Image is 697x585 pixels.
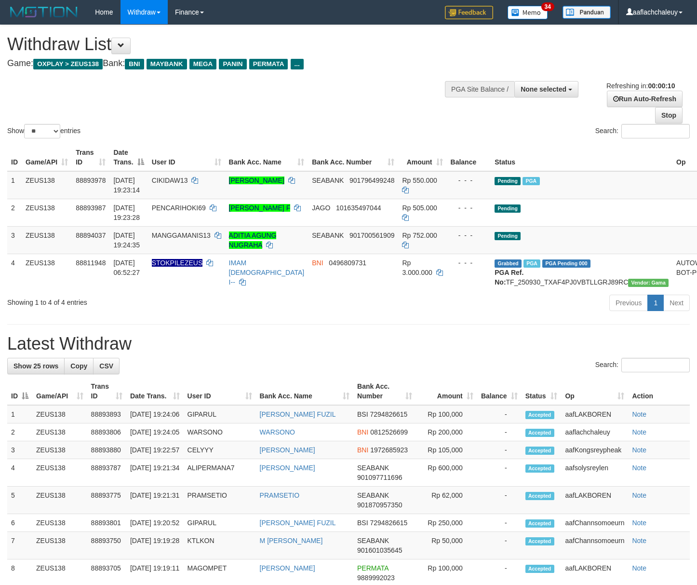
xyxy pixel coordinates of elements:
[7,35,455,54] h1: Withdraw List
[229,231,277,249] a: ADITIA AGUNG NUGRAHA
[7,5,80,19] img: MOTION_logo.png
[7,124,80,138] label: Show entries
[477,532,522,559] td: -
[148,144,225,171] th: User ID: activate to sort column ascending
[648,82,675,90] strong: 00:00:10
[229,259,305,286] a: IMAM [DEMOGRAPHIC_DATA] I--
[477,514,522,532] td: -
[7,171,22,199] td: 1
[416,487,477,514] td: Rp 62,000
[477,441,522,459] td: -
[563,6,611,19] img: panduan.png
[445,81,514,97] div: PGA Site Balance /
[370,446,408,454] span: Copy 1972685923 to clipboard
[632,428,646,436] a: Note
[32,514,87,532] td: ZEUS138
[260,428,295,436] a: WARSONO
[7,532,32,559] td: 7
[477,487,522,514] td: -
[451,176,487,185] div: - - -
[521,85,566,93] span: None selected
[561,487,628,514] td: aafLAKBOREN
[32,405,87,423] td: ZEUS138
[87,487,126,514] td: 88893775
[491,254,672,291] td: TF_250930_TXAF4PJ0VBTLLGRJ89RC
[514,81,578,97] button: None selected
[70,362,87,370] span: Copy
[416,532,477,559] td: Rp 50,000
[349,177,394,184] span: Copy 901796499248 to clipboard
[416,459,477,487] td: Rp 600,000
[93,358,120,374] a: CSV
[632,464,646,472] a: Note
[357,428,368,436] span: BNI
[184,441,256,459] td: CELYYY
[632,519,646,527] a: Note
[22,254,72,291] td: ZEUS138
[595,358,690,372] label: Search:
[126,532,184,559] td: [DATE] 19:19:28
[152,177,188,184] span: CIKIDAW13
[525,464,554,473] span: Accepted
[126,405,184,423] td: [DATE] 19:24:06
[76,231,106,239] span: 88894037
[451,258,487,268] div: - - -
[561,532,628,559] td: aafChannsomoeurn
[561,441,628,459] td: aafKongsreypheak
[628,378,690,405] th: Action
[595,124,690,138] label: Search:
[87,405,126,423] td: 88893893
[87,423,126,441] td: 88893806
[607,91,683,107] a: Run Auto-Refresh
[32,378,87,405] th: Game/API: activate to sort column ascending
[416,423,477,441] td: Rp 200,000
[32,487,87,514] td: ZEUS138
[7,405,32,423] td: 1
[7,378,32,405] th: ID: activate to sort column descending
[87,459,126,487] td: 88893787
[357,564,389,572] span: PERMATA
[477,405,522,423] td: -
[495,269,523,286] b: PGA Ref. No:
[353,378,416,405] th: Bank Acc. Number: activate to sort column ascending
[113,259,140,276] span: [DATE] 06:52:27
[87,532,126,559] td: 88893750
[249,59,288,69] span: PERMATA
[308,144,398,171] th: Bank Acc. Number: activate to sort column ascending
[22,144,72,171] th: Game/API: activate to sort column ascending
[260,446,315,454] a: [PERSON_NAME]
[7,334,690,354] h1: Latest Withdraw
[541,2,554,11] span: 34
[451,231,487,240] div: - - -
[126,459,184,487] td: [DATE] 19:21:34
[477,378,522,405] th: Balance: activate to sort column ascending
[76,259,106,267] span: 88811948
[184,405,256,423] td: GIPARUL
[126,514,184,532] td: [DATE] 19:20:52
[7,254,22,291] td: 4
[184,378,256,405] th: User ID: activate to sort column ascending
[126,441,184,459] td: [DATE] 19:22:57
[260,410,336,418] a: [PERSON_NAME] FUZIL
[184,532,256,559] td: KTLKON
[632,537,646,544] a: Note
[523,259,540,268] span: Marked by aafsreyleap
[87,378,126,405] th: Trans ID: activate to sort column ascending
[402,177,437,184] span: Rp 550.000
[508,6,548,19] img: Button%20Memo.svg
[99,362,113,370] span: CSV
[260,464,315,472] a: [PERSON_NAME]
[76,177,106,184] span: 88893978
[22,226,72,254] td: ZEUS138
[7,226,22,254] td: 3
[312,177,344,184] span: SEABANK
[416,405,477,423] td: Rp 100,000
[7,441,32,459] td: 3
[477,423,522,441] td: -
[126,423,184,441] td: [DATE] 19:24:05
[87,514,126,532] td: 88893801
[76,204,106,212] span: 88893987
[495,259,522,268] span: Grabbed
[229,204,291,212] a: [PERSON_NAME] F
[32,423,87,441] td: ZEUS138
